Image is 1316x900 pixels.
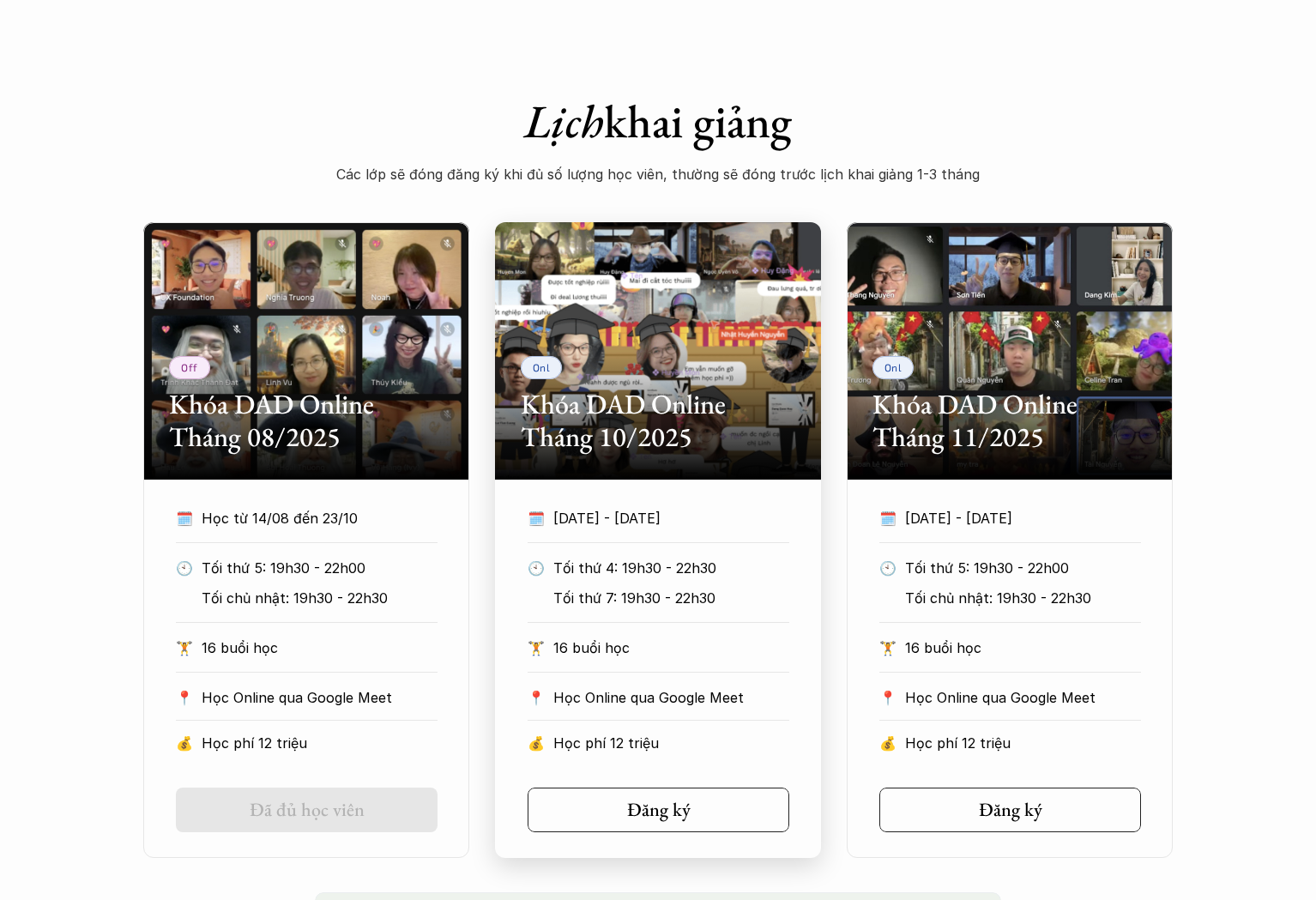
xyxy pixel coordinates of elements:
p: Học phí 12 triệu [202,730,438,756]
a: Đăng ký [879,788,1141,832]
p: 📍 [879,690,896,706]
p: 🏋️ [879,635,896,661]
h5: Đăng ký [979,799,1042,821]
h2: Khóa DAD Online Tháng 11/2025 [872,388,1147,454]
p: Các lớp sẽ đóng đăng ký khi đủ số lượng học viên, thường sẽ đóng trước lịch khai giảng 1-3 tháng [315,161,1001,187]
p: 🗓️ [879,505,896,531]
h5: Đăng ký [627,799,691,821]
p: 🗓️ [176,505,193,531]
p: Học Online qua Google Meet [202,685,438,710]
p: 💰 [528,730,545,756]
h1: khai giảng [315,94,1001,149]
p: 16 buổi học [553,635,789,661]
p: 16 buổi học [202,635,438,661]
p: Tối thứ 5: 19h30 - 22h00 [202,555,438,581]
h5: Đã đủ học viên [250,799,365,821]
p: Tối thứ 5: 19h30 - 22h00 [905,555,1141,581]
a: Đăng ký [528,788,789,832]
p: 🕙 [528,555,545,581]
p: 🏋️ [528,635,545,661]
h2: Khóa DAD Online Tháng 08/2025 [169,388,444,454]
p: 🗓️ [528,505,545,531]
p: [DATE] - [DATE] [905,505,1109,531]
p: 🕙 [879,555,896,581]
p: 💰 [176,730,193,756]
p: Off [181,361,198,373]
p: 📍 [528,690,545,706]
p: Tối thứ 4: 19h30 - 22h30 [553,555,789,581]
p: 🏋️ [176,635,193,661]
p: 16 buổi học [905,635,1141,661]
p: 📍 [176,690,193,706]
p: Học Online qua Google Meet [905,685,1141,710]
p: Onl [533,361,551,373]
p: 🕙 [176,555,193,581]
p: Học phí 12 triệu [905,730,1141,756]
p: Onl [884,361,902,373]
p: Học từ 14/08 đến 23/10 [202,505,406,531]
p: 💰 [879,730,896,756]
p: Học Online qua Google Meet [553,685,789,710]
p: Tối chủ nhật: 19h30 - 22h30 [202,585,438,611]
em: Lịch [524,91,604,151]
h2: Khóa DAD Online Tháng 10/2025 [521,388,795,454]
p: [DATE] - [DATE] [553,505,758,531]
p: Tối chủ nhật: 19h30 - 22h30 [905,585,1141,611]
p: Tối thứ 7: 19h30 - 22h30 [553,585,789,611]
p: Học phí 12 triệu [553,730,789,756]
